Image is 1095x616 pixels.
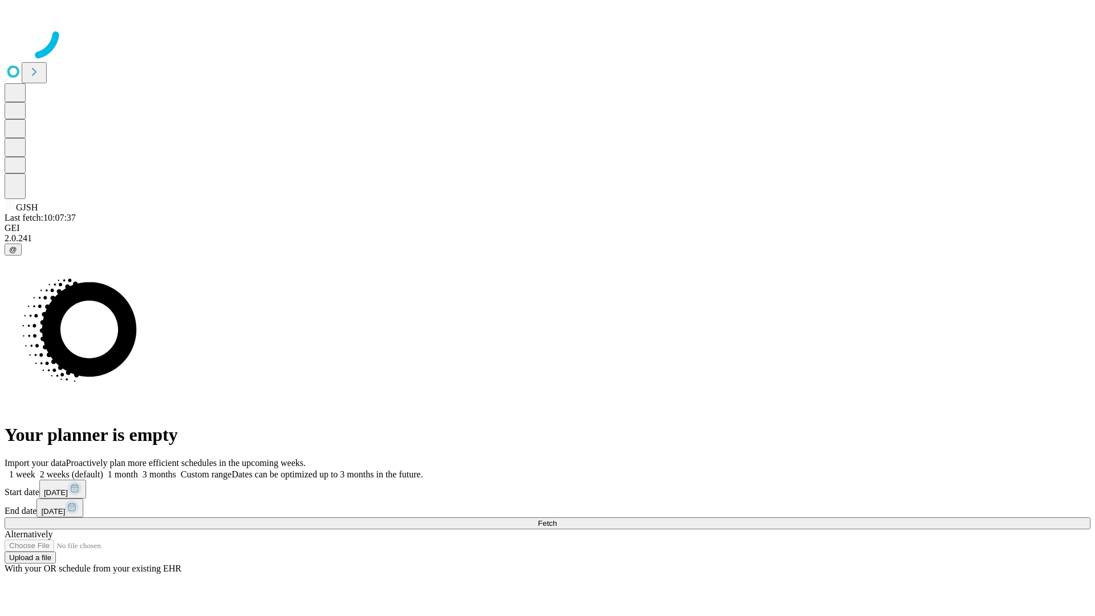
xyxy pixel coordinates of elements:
[41,507,65,516] span: [DATE]
[5,223,1090,233] div: GEI
[5,424,1090,445] h1: Your planner is empty
[9,469,35,479] span: 1 week
[5,233,1090,244] div: 2.0.241
[538,519,557,528] span: Fetch
[44,488,68,497] span: [DATE]
[232,469,423,479] span: Dates can be optimized up to 3 months in the future.
[5,244,22,256] button: @
[66,458,306,468] span: Proactively plan more efficient schedules in the upcoming weeks.
[5,499,1090,517] div: End date
[108,469,138,479] span: 1 month
[36,499,83,517] button: [DATE]
[181,469,232,479] span: Custom range
[143,469,176,479] span: 3 months
[5,213,76,222] span: Last fetch: 10:07:37
[5,458,66,468] span: Import your data
[16,202,38,212] span: GJSH
[5,529,52,539] span: Alternatively
[5,517,1090,529] button: Fetch
[40,469,103,479] span: 2 weeks (default)
[9,245,17,254] span: @
[5,552,56,564] button: Upload a file
[5,564,181,573] span: With your OR schedule from your existing EHR
[5,480,1090,499] div: Start date
[39,480,86,499] button: [DATE]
